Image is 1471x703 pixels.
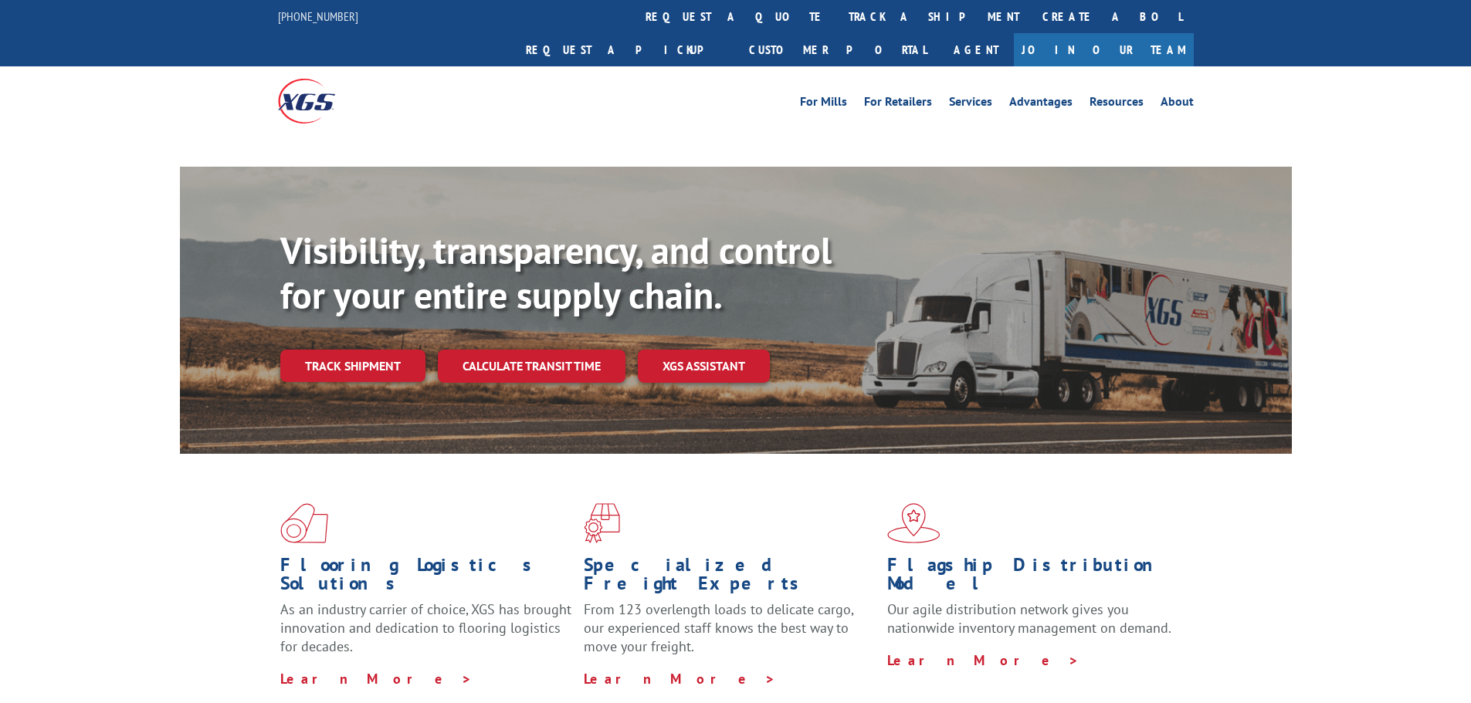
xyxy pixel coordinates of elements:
[584,600,876,669] p: From 123 overlength loads to delicate cargo, our experienced staff knows the best way to move you...
[584,556,876,600] h1: Specialized Freight Experts
[949,96,992,113] a: Services
[280,226,832,319] b: Visibility, transparency, and control for your entire supply chain.
[280,350,425,382] a: Track shipment
[280,670,473,688] a: Learn More >
[1161,96,1194,113] a: About
[938,33,1014,66] a: Agent
[887,556,1179,600] h1: Flagship Distribution Model
[438,350,625,383] a: Calculate transit time
[1009,96,1073,113] a: Advantages
[887,600,1171,637] span: Our agile distribution network gives you nationwide inventory management on demand.
[278,8,358,24] a: [PHONE_NUMBER]
[638,350,770,383] a: XGS ASSISTANT
[280,556,572,600] h1: Flooring Logistics Solutions
[864,96,932,113] a: For Retailers
[280,503,328,543] img: xgs-icon-total-supply-chain-intelligence-red
[584,503,620,543] img: xgs-icon-focused-on-flooring-red
[887,503,941,543] img: xgs-icon-flagship-distribution-model-red
[887,651,1080,669] a: Learn More >
[584,670,776,688] a: Learn More >
[1090,96,1144,113] a: Resources
[280,600,571,655] span: As an industry carrier of choice, XGS has brought innovation and dedication to flooring logistics...
[1014,33,1194,66] a: Join Our Team
[800,96,847,113] a: For Mills
[737,33,938,66] a: Customer Portal
[514,33,737,66] a: Request a pickup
